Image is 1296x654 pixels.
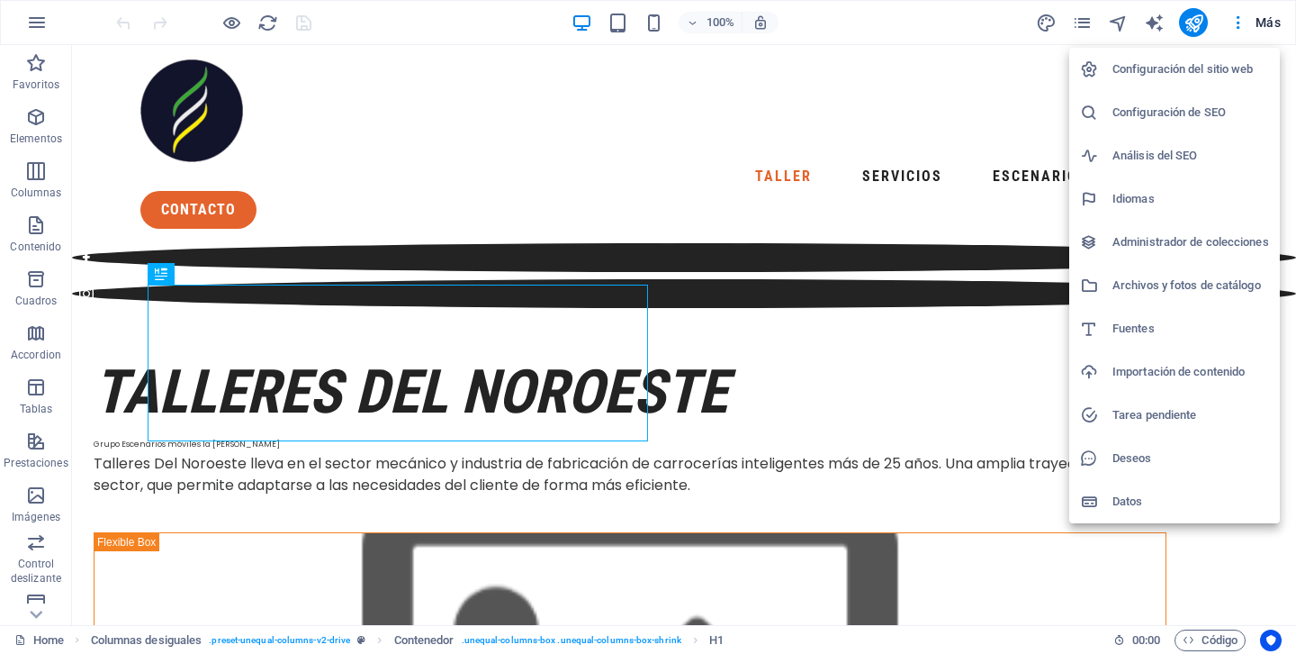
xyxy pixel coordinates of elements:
[1112,448,1269,469] h6: Deseos
[1112,145,1269,167] h6: Análisis del SEO
[1112,102,1269,123] h6: Configuración de SEO
[1112,404,1269,426] h6: Tarea pendiente
[1112,232,1269,253] h6: Administrador de colecciones
[1112,275,1269,296] h6: Archivos y fotos de catálogo
[1112,188,1269,210] h6: Idiomas
[1112,361,1269,383] h6: Importación de contenido
[1112,59,1269,80] h6: Configuración del sitio web
[1112,318,1269,340] h6: Fuentes
[1112,491,1269,513] h6: Datos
